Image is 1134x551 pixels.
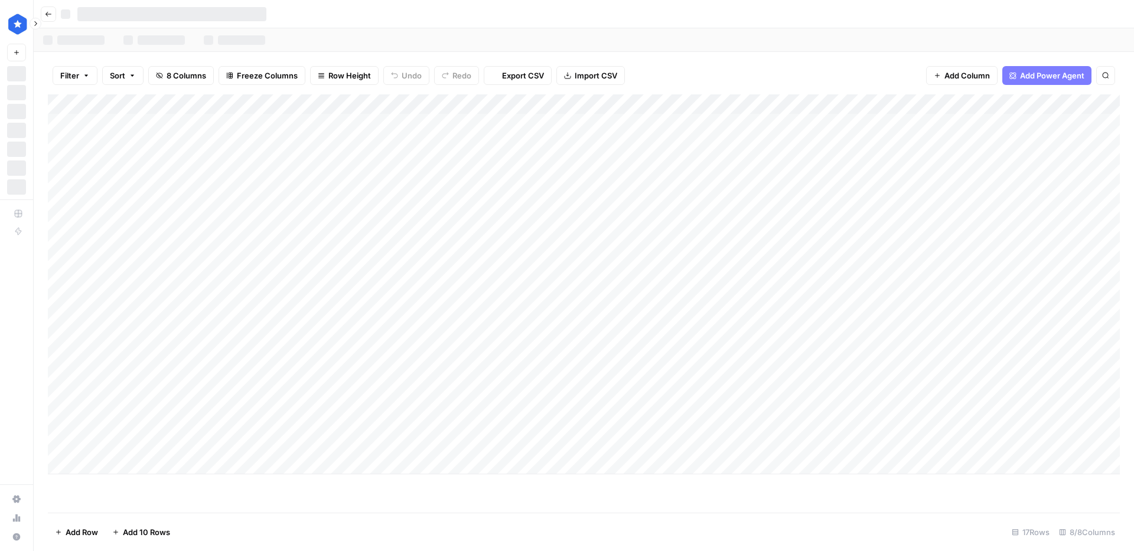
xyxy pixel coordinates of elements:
[102,66,144,85] button: Sort
[219,66,305,85] button: Freeze Columns
[383,66,429,85] button: Undo
[1020,70,1084,81] span: Add Power Agent
[328,70,371,81] span: Row Height
[53,66,97,85] button: Filter
[110,70,125,81] span: Sort
[7,14,28,35] img: ConsumerAffairs Logo
[123,526,170,538] span: Add 10 Rows
[434,66,479,85] button: Redo
[926,66,998,85] button: Add Column
[502,70,544,81] span: Export CSV
[556,66,625,85] button: Import CSV
[1054,523,1120,542] div: 8/8 Columns
[1007,523,1054,542] div: 17 Rows
[48,523,105,542] button: Add Row
[237,70,298,81] span: Freeze Columns
[402,70,422,81] span: Undo
[7,527,26,546] button: Help + Support
[575,70,617,81] span: Import CSV
[167,70,206,81] span: 8 Columns
[60,70,79,81] span: Filter
[484,66,552,85] button: Export CSV
[148,66,214,85] button: 8 Columns
[105,523,177,542] button: Add 10 Rows
[944,70,990,81] span: Add Column
[7,9,26,39] button: Workspace: ConsumerAffairs
[7,490,26,509] a: Settings
[66,526,98,538] span: Add Row
[452,70,471,81] span: Redo
[1002,66,1091,85] button: Add Power Agent
[310,66,379,85] button: Row Height
[7,509,26,527] a: Usage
